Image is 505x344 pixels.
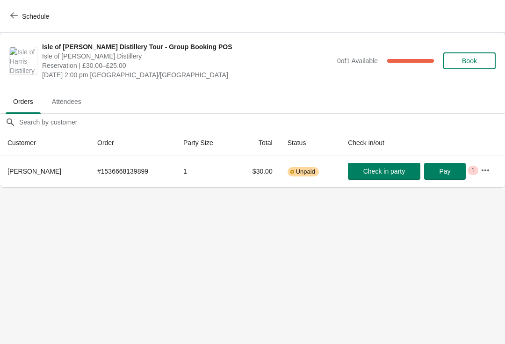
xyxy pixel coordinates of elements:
button: Schedule [5,8,57,25]
span: 1 [471,167,475,174]
span: [PERSON_NAME] [7,168,61,175]
img: Isle of Harris Distillery Tour - Group Booking POS [10,47,37,74]
button: Check in party [348,163,420,180]
span: Attendees [44,93,89,110]
th: Status [280,131,340,155]
th: Order [90,131,176,155]
td: $30.00 [234,155,280,187]
span: Unpaid [296,168,315,176]
span: Reservation | £30.00–£25.00 [42,61,332,70]
span: Isle of [PERSON_NAME] Distillery [42,51,332,61]
span: Orders [6,93,41,110]
th: Party Size [176,131,234,155]
td: # 1536668139899 [90,155,176,187]
th: Total [234,131,280,155]
button: Pay [424,163,466,180]
button: Book [443,52,496,69]
input: Search by customer [19,114,505,131]
span: Book [462,57,477,65]
span: [DATE] 2:00 pm [GEOGRAPHIC_DATA]/[GEOGRAPHIC_DATA] [42,70,332,80]
span: 0 of 1 Available [337,57,378,65]
span: Isle of [PERSON_NAME] Distillery Tour - Group Booking POS [42,42,332,51]
span: Check in party [363,168,405,175]
span: Schedule [22,13,49,20]
th: Check in/out [340,131,473,155]
span: Pay [439,168,450,175]
td: 1 [176,155,234,187]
